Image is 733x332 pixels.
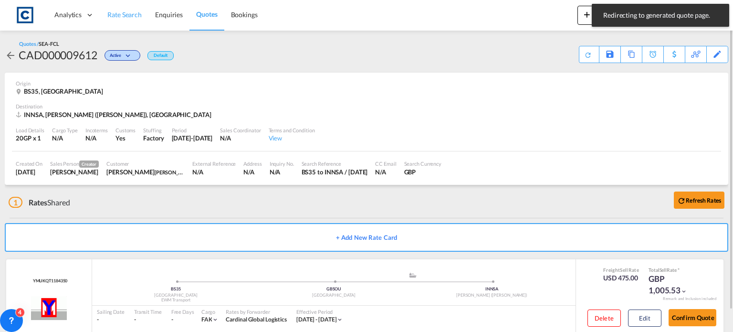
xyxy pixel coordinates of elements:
[16,134,44,142] div: 20GP x 1
[85,134,96,142] div: N/A
[302,168,368,176] div: BS35 to INNSA / 5 Sep 2025
[226,316,287,323] span: Cardinal Global Logistics
[19,40,59,47] div: Quotes /SEA-FCL
[107,11,142,19] span: Rate Search
[155,11,183,19] span: Enquiries
[155,168,216,176] span: [PERSON_NAME] Logisitcs
[583,50,593,60] md-icon: icon-refresh
[243,168,262,176] div: N/A
[599,46,620,63] div: Save As Template
[269,127,315,134] div: Terms and Condition
[134,316,162,324] div: -
[603,267,639,273] div: Freight Rate
[9,197,70,208] div: Shared
[649,267,696,273] div: Total Rate
[577,6,621,25] button: icon-plus 400-fgNewicon-chevron-down
[106,168,185,176] div: Andrea Locarno
[413,292,571,299] div: [PERSON_NAME] ([PERSON_NAME])
[50,168,99,176] div: Lynsey Heaton
[31,296,67,320] img: Yang Ming Line
[16,87,105,96] div: BS35, United Kingdom
[29,198,48,207] span: Rates
[97,316,125,324] div: -
[656,296,723,301] div: Remark and Inclusion included
[143,127,164,134] div: Stuffing
[115,134,136,142] div: Yes
[226,316,287,324] div: Cardinal Global Logistics
[105,50,140,61] div: Change Status Here
[124,54,135,59] md-icon: icon-chevron-down
[581,9,593,20] md-icon: icon-plus 400-fg
[171,286,181,291] span: BS35
[52,127,78,134] div: Cargo Type
[9,197,22,208] span: 1
[106,160,185,167] div: Customer
[581,11,617,18] span: New
[375,168,396,176] div: N/A
[5,223,728,252] button: + Add New Rate Card
[143,134,164,142] div: Factory Stuffing
[79,161,99,168] span: Creator
[270,160,294,167] div: Inquiry No.
[196,10,217,18] span: Quotes
[296,316,337,323] span: [DATE] - [DATE]
[39,41,59,47] span: SEA-FCL
[5,47,19,63] div: icon-arrow-left
[677,196,686,205] md-icon: icon-refresh
[226,308,287,315] div: Rates by Forwarder
[97,308,125,315] div: Sailing Date
[584,46,594,59] div: Quote PDF is not available at this time
[201,316,212,323] span: FAK
[296,316,337,324] div: 01 Sep 2025 - 30 Sep 2025
[231,11,258,19] span: Bookings
[212,316,219,323] md-icon: icon-chevron-down
[201,308,219,315] div: Cargo
[255,286,413,292] div: GBSOU
[24,87,103,95] span: BS35, [GEOGRAPHIC_DATA]
[375,160,396,167] div: CC Email
[172,127,213,134] div: Period
[31,278,68,284] span: YMUKQT1184350
[115,127,136,134] div: Customs
[50,160,99,168] div: Sales Person
[134,308,162,315] div: Transit Time
[31,278,68,284] div: Contract / Rate Agreement / Tariff / Spot Pricing Reference Number: YMUKQT1184350
[681,288,687,295] md-icon: icon-chevron-down
[407,273,419,278] md-icon: assets/icons/custom/ship-fill.svg
[16,168,42,176] div: 5 Sep 2025
[669,309,716,326] button: Confirm Quote
[220,127,261,134] div: Sales Coordinator
[85,127,108,134] div: Incoterms
[587,310,621,327] button: Delete
[296,308,344,315] div: Effective Period
[628,310,661,327] button: Edit
[5,50,16,61] md-icon: icon-arrow-left
[255,292,413,299] div: [GEOGRAPHIC_DATA]
[16,80,717,87] div: Origin
[243,160,262,167] div: Address
[302,160,368,167] div: Search Reference
[686,197,721,204] b: Refresh Rates
[192,160,236,167] div: External Reference
[404,168,442,176] div: GBP
[172,134,213,142] div: 30 Sep 2025
[147,51,174,60] div: Default
[220,134,261,142] div: N/A
[110,53,124,62] span: Active
[336,316,343,323] md-icon: icon-chevron-down
[600,11,721,20] span: Redirecting to generated quote page.
[649,273,696,296] div: GBP 1,005.53
[171,308,194,315] div: Free Days
[620,267,628,273] span: Sell
[54,10,82,20] span: Analytics
[192,168,236,176] div: N/A
[674,192,724,209] button: icon-refreshRefresh Rates
[270,168,294,176] div: N/A
[603,273,639,283] div: USD 475.00
[97,292,255,299] div: [GEOGRAPHIC_DATA]
[660,267,667,273] span: Sell
[14,4,36,26] img: 1fdb9190129311efbfaf67cbb4249bed.jpeg
[677,267,680,273] span: Subject to Remarks
[97,297,255,303] div: EWM Transport
[16,160,42,167] div: Created On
